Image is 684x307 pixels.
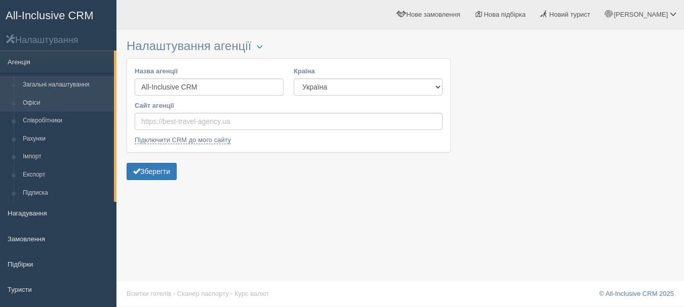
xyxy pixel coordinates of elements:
a: Курс валют [234,290,269,297]
a: Сканер паспорту [177,290,229,297]
a: Загальні налаштування [18,76,114,94]
span: · [231,290,233,297]
span: All-Inclusive CRM [6,9,94,22]
button: Зберегти [127,163,177,180]
a: Підключити CRM до мого сайту [135,136,231,144]
a: Імпорт [18,148,114,166]
a: All-Inclusive CRM [1,1,116,28]
h3: Налаштування агенції [127,39,451,53]
input: https://best-travel-agency.ua [135,113,442,130]
label: Країна [294,66,442,76]
a: Рахунки [18,130,114,148]
a: Візитки готелів [127,290,172,297]
label: Назва агенції [135,66,284,76]
span: Нова підбірка [484,11,526,18]
a: © All-Inclusive CRM 2025 [599,290,674,297]
span: [PERSON_NAME] [614,11,668,18]
span: · [173,290,175,297]
a: Офіси [18,94,114,112]
label: Сайт агенції [135,101,442,110]
span: Новий турист [549,11,590,18]
a: Співробітники [18,112,114,130]
span: Нове замовлення [407,11,460,18]
a: Підписка [18,184,114,202]
a: Експорт [18,166,114,184]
